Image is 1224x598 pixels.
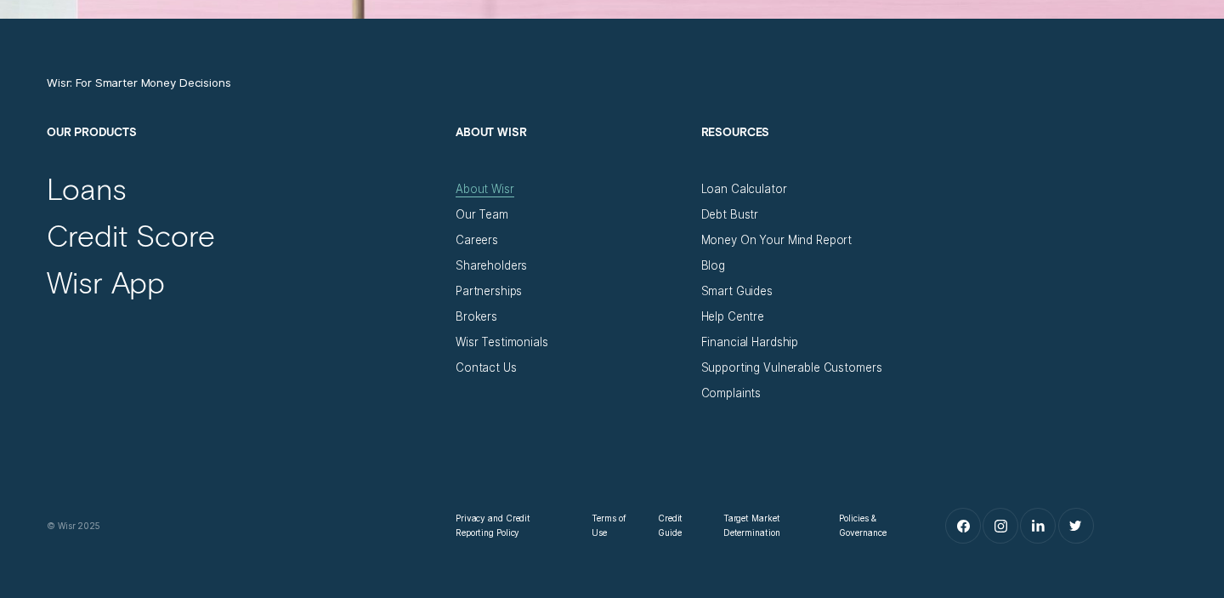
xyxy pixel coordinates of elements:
[456,511,566,539] a: Privacy and Credit Reporting Policy
[839,511,906,539] a: Policies & Governance
[658,511,698,539] a: Credit Guide
[456,310,497,324] a: Brokers
[701,386,762,401] a: Complaints
[701,310,765,324] a: Help Centre
[592,511,632,539] a: Terms of Use
[701,361,882,375] a: Supporting Vulnerable Customers
[456,361,517,375] a: Contact Us
[456,284,522,299] a: Partnerships
[701,125,932,182] h2: Resources
[701,208,759,222] a: Debt Bustr
[47,264,165,300] a: Wisr App
[723,511,814,539] a: Target Market Determination
[983,509,1017,543] a: Instagram
[47,217,215,253] a: Credit Score
[47,170,127,207] a: Loans
[701,233,853,248] a: Money On Your Mind Report
[456,182,514,196] a: About Wisr
[456,259,527,273] a: Shareholders
[1059,509,1093,543] a: Twitter
[456,233,498,248] a: Careers
[701,259,725,273] a: Blog
[701,335,799,350] a: Financial Hardship
[456,335,548,350] a: Wisr Testimonials
[456,208,508,222] a: Our Team
[1021,509,1055,543] a: LinkedIn
[701,182,787,196] a: Loan Calculator
[40,519,449,533] div: © Wisr 2025
[47,125,441,182] h2: Our Products
[946,509,980,543] a: Facebook
[701,284,773,299] a: Smart Guides
[456,125,687,182] h2: About Wisr
[47,76,231,90] a: Wisr: For Smarter Money Decisions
